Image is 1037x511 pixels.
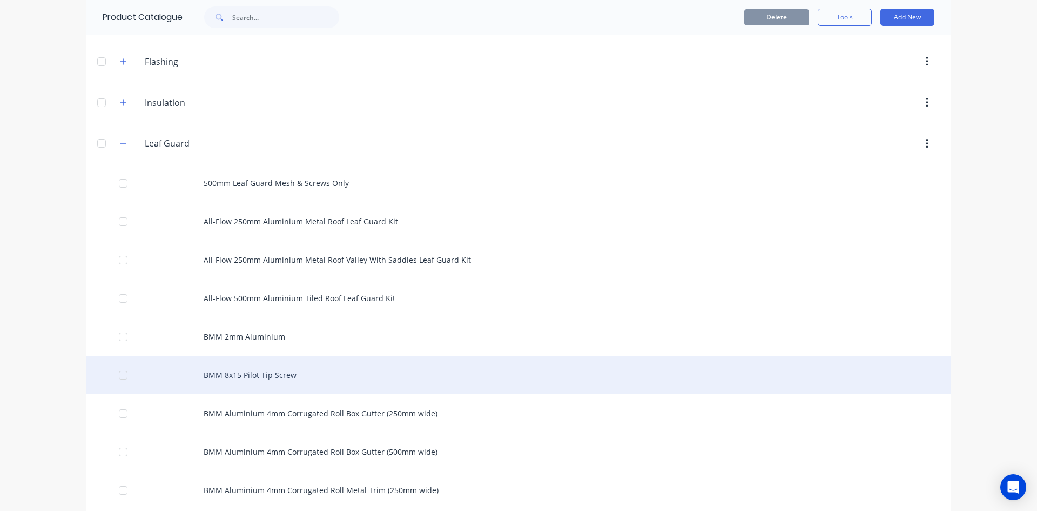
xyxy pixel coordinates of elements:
div: All-Flow 250mm Aluminium Metal Roof Valley With Saddles Leaf Guard Kit [86,241,951,279]
button: Add New [880,9,934,26]
button: Delete [744,9,809,25]
div: 500mm Leaf Guard Mesh & Screws Only [86,164,951,202]
div: Open Intercom Messenger [1000,474,1026,500]
div: All-Flow 500mm Aluminium Tiled Roof Leaf Guard Kit [86,279,951,317]
input: Enter category name [145,96,273,109]
input: Enter category name [145,137,273,150]
div: BMM Aluminium 4mm Corrugated Roll Metal Trim (250mm wide) [86,471,951,509]
input: Search... [232,6,339,28]
div: BMM Aluminium 4mm Corrugated Roll Box Gutter (250mm wide) [86,394,951,433]
div: BMM Aluminium 4mm Corrugated Roll Box Gutter (500mm wide) [86,433,951,471]
div: BMM 2mm Aluminium [86,317,951,356]
input: Enter category name [145,55,273,68]
button: Tools [818,9,872,26]
div: BMM 8x15 Pilot Tip Screw [86,356,951,394]
div: All-Flow 250mm Aluminium Metal Roof Leaf Guard Kit [86,202,951,241]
